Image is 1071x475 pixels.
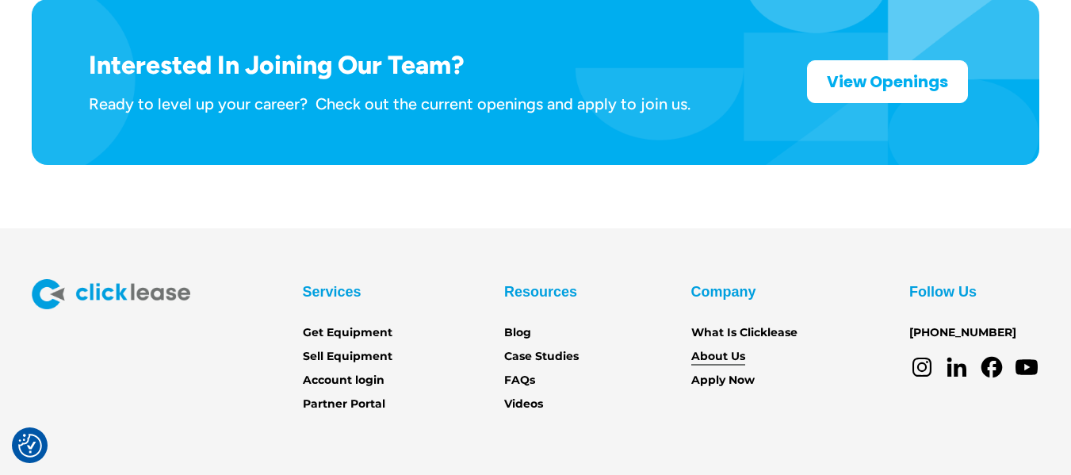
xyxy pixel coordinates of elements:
[504,396,543,413] a: Videos
[32,279,190,309] img: Clicklease logo
[303,396,385,413] a: Partner Portal
[691,324,798,342] a: What Is Clicklease
[303,324,392,342] a: Get Equipment
[303,279,361,305] div: Services
[303,372,384,389] a: Account login
[504,348,579,366] a: Case Studies
[89,50,690,80] h1: Interested In Joining Our Team?
[18,434,42,458] button: Consent Preferences
[691,279,756,305] div: Company
[909,324,1016,342] a: [PHONE_NUMBER]
[18,434,42,458] img: Revisit consent button
[504,324,531,342] a: Blog
[303,348,392,366] a: Sell Equipment
[504,372,535,389] a: FAQs
[827,71,948,93] strong: View Openings
[504,279,577,305] div: Resources
[691,348,745,366] a: About Us
[89,94,690,114] div: Ready to level up your career? Check out the current openings and apply to join us.
[807,60,968,103] a: View Openings
[691,372,755,389] a: Apply Now
[909,279,977,305] div: Follow Us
